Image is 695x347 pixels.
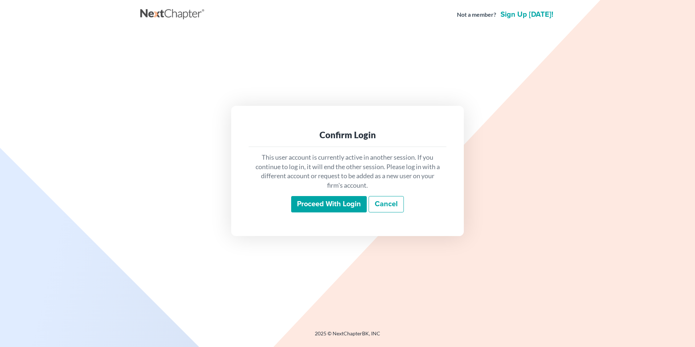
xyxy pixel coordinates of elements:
a: Sign up [DATE]! [499,11,555,18]
p: This user account is currently active in another session. If you continue to log in, it will end ... [254,153,441,190]
strong: Not a member? [457,11,496,19]
a: Cancel [369,196,404,213]
div: Confirm Login [254,129,441,141]
input: Proceed with login [291,196,367,213]
div: 2025 © NextChapterBK, INC [140,330,555,343]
